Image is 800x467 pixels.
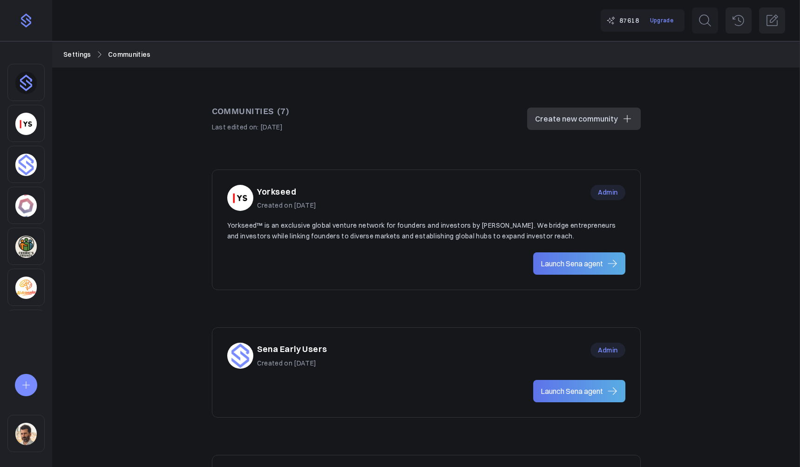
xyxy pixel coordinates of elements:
[212,122,290,132] p: Last edited on: [DATE]
[619,15,639,26] span: 87618
[63,49,789,60] nav: Breadcrumb
[15,72,37,94] img: dhnou9yomun9587rl8johsq6w6vr
[541,258,603,269] span: Launch Sena agent
[257,358,327,368] p: Created on [DATE]
[535,113,618,124] span: Create new community
[541,386,603,397] span: Launch Sena agent
[15,195,37,217] img: 4hc3xb4og75h35779zhp6duy5ffo
[227,220,625,241] p: Yorkseed™ is an exclusive global venture network for founders and investors by [PERSON_NAME]. We ...
[590,185,625,200] p: Admin
[15,277,37,299] img: 2jp1kfh9ib76c04m8niqu4f45e0u
[590,343,625,358] p: Admin
[227,343,253,369] img: 4sptar4mobdn0q43dsu7jy32kx6j
[527,108,641,130] button: Create new community
[15,423,37,445] img: sqr4epb0z8e5jm577i6jxqftq3ng
[227,185,625,241] a: Yorkseed Created on [DATE] Admin Yorkseed™ is an exclusive global venture network for founders an...
[533,380,625,402] button: Launch Sena agent
[257,343,327,356] h3: Sena Early Users
[63,49,91,60] a: Settings
[108,49,151,60] a: Communities
[227,185,253,211] img: yorkseed.co
[533,252,625,275] button: Launch Sena agent
[257,185,297,199] h3: Yorkseed
[15,236,37,258] img: 3pj2efuqyeig3cua8agrd6atck9r
[15,154,37,176] img: 4sptar4mobdn0q43dsu7jy32kx6j
[227,343,625,369] a: Sena Early Users Created on [DATE] Admin
[19,13,34,28] img: purple-logo-18f04229334c5639164ff563510a1dba46e1211543e89c7069427642f6c28bac.png
[15,113,37,135] img: yorkseed.co
[644,13,679,27] a: Upgrade
[212,105,290,118] h3: COMMUNITIES (7)
[257,200,317,210] p: Created on [DATE]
